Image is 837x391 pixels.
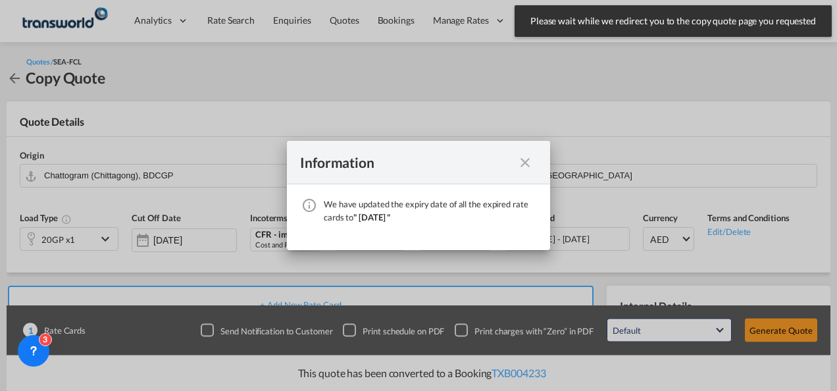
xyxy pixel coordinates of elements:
div: We have updated the expiry date of all the expired rate cards to [324,197,537,224]
md-icon: icon-close fg-AAA8AD cursor [517,155,533,170]
div: Information [300,154,513,170]
span: Please wait while we redirect you to the copy quote page you requested [526,14,820,28]
span: " [DATE] " [353,212,390,222]
md-dialog: We have ... [287,141,550,250]
md-icon: icon-information-outline [301,197,317,213]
